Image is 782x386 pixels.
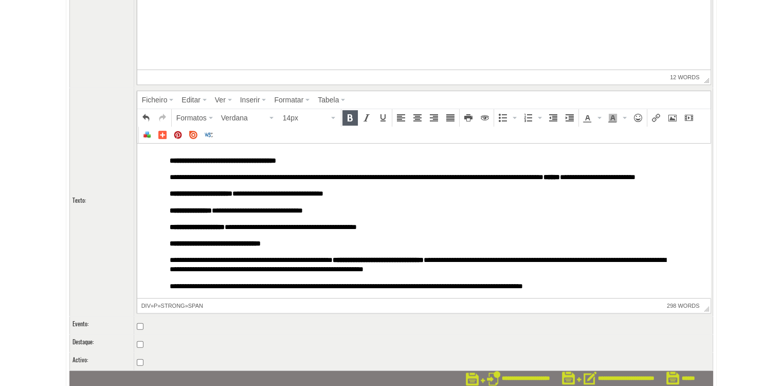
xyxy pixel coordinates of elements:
[240,96,260,104] span: Inserir
[443,110,458,126] div: Justify
[186,128,201,142] div: Insert Issuu
[667,299,700,313] span: 298 words
[181,96,201,104] span: Editar
[215,96,226,104] span: Ver
[154,303,157,309] div: p
[188,303,203,309] div: span
[545,110,561,126] div: Decrease indent
[681,110,697,126] div: Insert/edit media
[221,113,267,123] span: Verdana
[665,110,680,126] div: Insert/edit image
[274,96,303,104] span: Formatar
[562,110,577,126] div: Increase indent
[580,110,604,126] div: Text color
[393,110,409,126] div: Align left
[495,110,519,126] div: Bullet list
[185,303,188,309] div: »
[72,196,85,205] label: Texto
[155,128,170,142] div: Insert Addthis
[161,303,185,309] div: strong
[171,128,185,142] div: Insert Pinterest
[359,110,374,126] div: Italic
[426,110,442,126] div: Align right
[142,96,168,104] span: Ficheiro
[176,114,207,122] span: Formatos
[69,87,134,316] td: :
[477,110,493,126] div: Preview
[520,110,544,126] div: Numbered list
[157,303,160,309] div: »
[410,110,425,126] div: Align center
[151,303,154,309] div: »
[217,110,278,126] div: Font Family
[69,316,134,334] td: :
[318,96,339,104] span: Tabela
[72,320,87,328] label: Evento
[279,110,340,126] div: Font Sizes
[202,128,216,142] div: W3C Validator
[137,144,711,298] iframe: Área de texto formatado. Pressione ALT-F9 para exibir o menu. Pressione ALT-F10 para exibir a bar...
[283,113,329,123] span: 14px
[69,334,134,352] td: :
[605,110,629,126] div: Background color
[155,110,170,126] div: Redo
[670,70,699,84] span: 12 words
[72,356,87,364] label: Activo
[141,303,151,309] div: div
[461,110,476,126] div: Print
[69,352,134,370] td: :
[140,128,154,142] div: Insert Component
[375,110,391,126] div: Underline
[342,110,358,126] div: Bold
[630,110,646,126] div: Emoticons
[72,338,93,346] label: Destaque
[138,110,154,126] div: Undo
[648,110,664,126] div: Insert/edit link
